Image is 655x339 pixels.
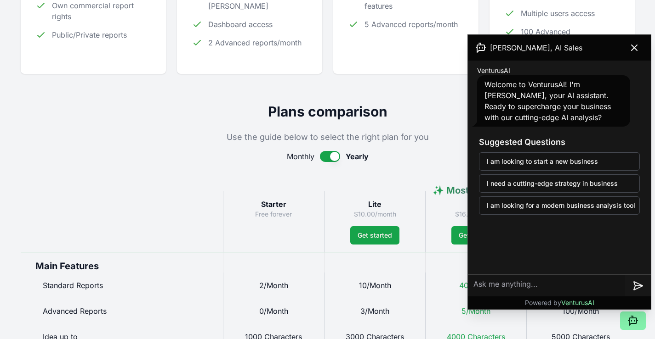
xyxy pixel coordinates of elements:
span: VenturusAI [477,66,510,75]
p: Use the guide below to select the right plan for you [21,131,635,144]
div: Standard Reports [21,272,223,298]
span: 2/Month [259,281,288,290]
h2: Plans comparison [21,103,635,120]
button: Get started [350,226,399,245]
div: Main Features [21,252,223,272]
span: VenturusAI [561,299,594,306]
span: 40/Month [459,281,493,290]
h3: Pro [433,199,519,210]
span: Multiple users access [521,8,595,19]
button: I am looking for a modern business analysis tool [479,196,640,215]
span: Get started [459,231,493,240]
span: Yearly [346,151,369,162]
span: 2 Advanced reports/month [208,37,302,48]
span: Monthly [287,151,314,162]
p: Free forever [231,210,317,219]
button: I am looking to start a new business [479,152,640,171]
span: ✨ Most popular ✨ [433,185,519,196]
span: 5 Advanced reports/month [365,19,458,30]
span: Welcome to VenturusAI! I'm [PERSON_NAME], your AI assistant. Ready to supercharge your business w... [484,80,611,122]
span: [PERSON_NAME], AI Sales [490,42,582,53]
span: 10/Month [359,281,391,290]
span: Get started [358,231,392,240]
button: Get started [451,226,501,245]
p: $10.00/month [332,210,418,219]
span: 3/Month [360,306,389,316]
span: 100/Month [562,306,599,316]
div: Advanced Reports [21,298,223,324]
span: Public/Private reports [52,29,127,40]
h3: Starter [231,199,317,210]
h3: Suggested Questions [479,136,640,149]
p: $16.67/month [433,210,519,219]
p: Powered by [525,298,594,307]
span: 0/Month [259,306,288,316]
span: 100 Advanced reports/month [521,26,620,48]
button: I need a cutting-edge strategy in business [479,174,640,193]
span: Dashboard access [208,19,273,30]
h3: Lite [332,199,418,210]
span: 5/Month [461,306,490,316]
